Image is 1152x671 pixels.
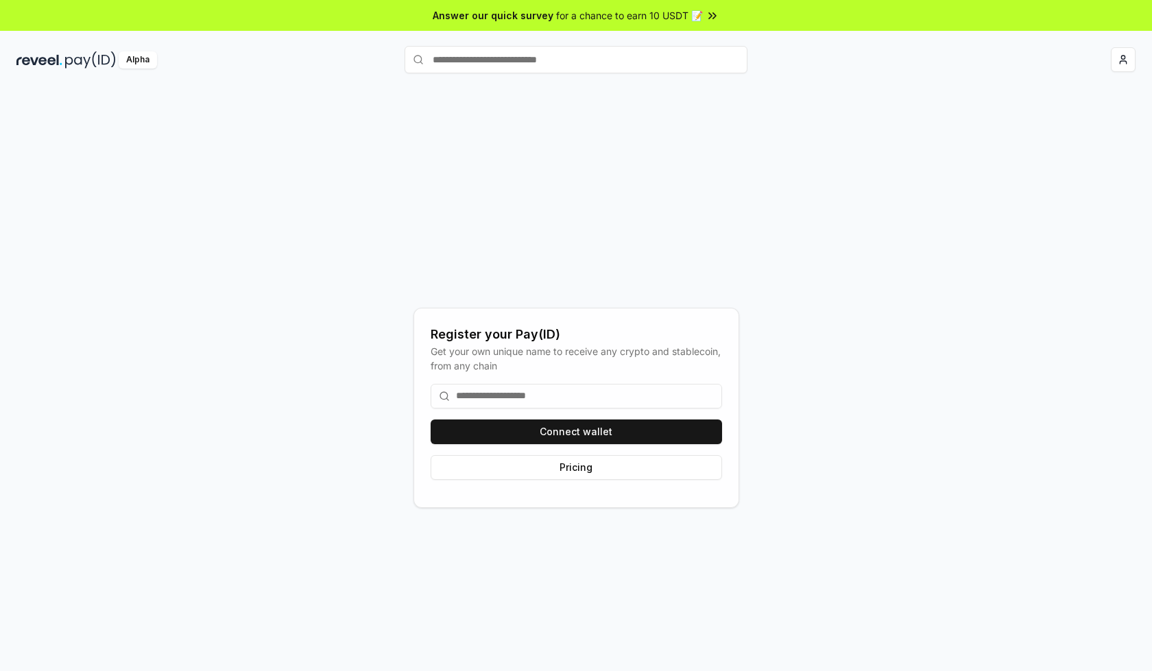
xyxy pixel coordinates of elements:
[119,51,157,69] div: Alpha
[431,455,722,480] button: Pricing
[65,51,116,69] img: pay_id
[16,51,62,69] img: reveel_dark
[556,8,703,23] span: for a chance to earn 10 USDT 📝
[433,8,553,23] span: Answer our quick survey
[431,419,722,444] button: Connect wallet
[431,325,722,344] div: Register your Pay(ID)
[431,344,722,373] div: Get your own unique name to receive any crypto and stablecoin, from any chain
